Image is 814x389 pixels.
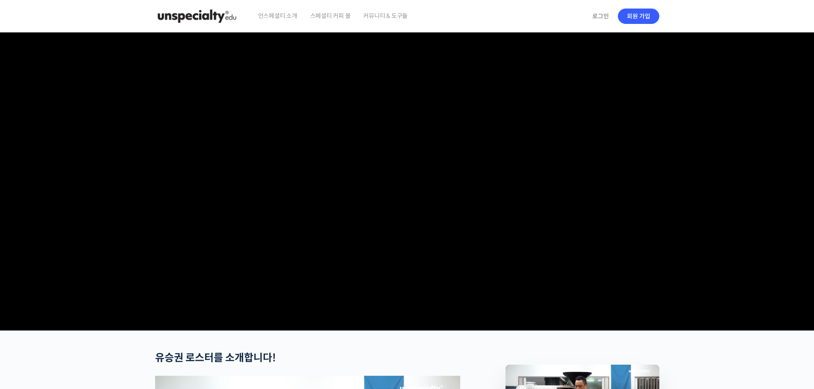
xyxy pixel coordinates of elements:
a: 회원 가입 [618,9,659,24]
strong: 유승권 로스터를 소개합니다! [155,351,276,364]
a: 로그인 [587,6,614,26]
